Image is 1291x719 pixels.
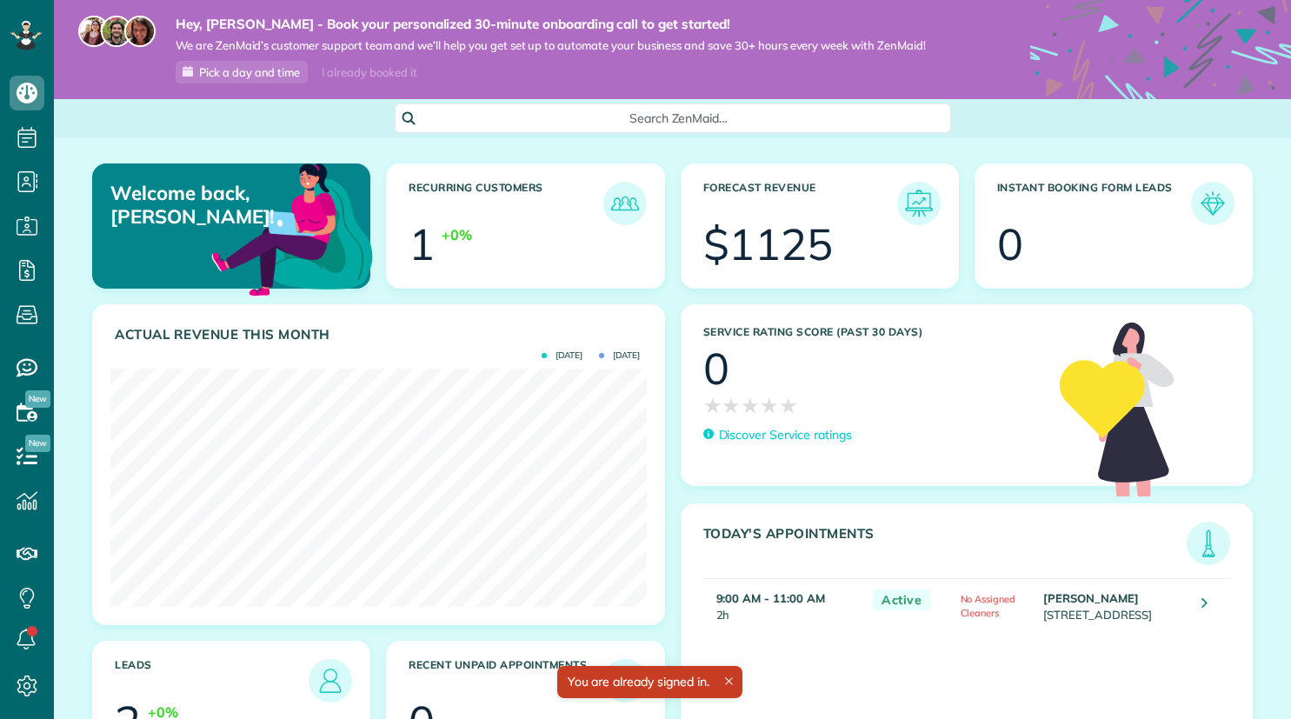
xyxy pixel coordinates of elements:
[542,351,582,360] span: [DATE]
[722,390,741,421] span: ★
[409,659,602,702] h3: Recent unpaid appointments
[409,182,602,225] h3: Recurring Customers
[78,16,110,47] img: maria-72a9807cf96188c08ef61303f053569d2e2a8a1cde33d635c8a3ac13582a053d.jpg
[703,426,852,444] a: Discover Service ratings
[409,223,435,266] div: 1
[199,65,300,79] span: Pick a day and time
[760,390,779,421] span: ★
[703,526,1188,565] h3: Today's Appointments
[176,16,926,33] strong: Hey, [PERSON_NAME] - Book your personalized 30-minute onboarding call to get started!
[1195,186,1230,221] img: icon_form_leads-04211a6a04a5b2264e4ee56bc0799ec3eb69b7e499cbb523a139df1d13a81ae0.png
[115,659,309,702] h3: Leads
[608,663,642,698] img: icon_unpaid_appointments-47b8ce3997adf2238b356f14209ab4cced10bd1f174958f3ca8f1d0dd7fffeee.png
[25,435,50,452] span: New
[311,62,427,83] div: I already booked it
[997,182,1191,225] h3: Instant Booking Form Leads
[779,390,798,421] span: ★
[124,16,156,47] img: michelle-19f622bdf1676172e81f8f8fba1fb50e276960ebfe0243fe18214015130c80e4.jpg
[1191,526,1226,561] img: icon_todays_appointments-901f7ab196bb0bea1936b74009e4eb5ffbc2d2711fa7634e0d609ed5ef32b18b.png
[997,223,1023,266] div: 0
[703,347,729,390] div: 0
[703,578,865,632] td: 2h
[115,327,647,343] h3: Actual Revenue this month
[608,186,642,221] img: icon_recurring_customers-cf858462ba22bcd05b5a5880d41d6543d210077de5bb9ebc9590e49fd87d84ed.png
[719,426,852,444] p: Discover Service ratings
[313,663,348,698] img: icon_leads-1bed01f49abd5b7fead27621c3d59655bb73ed531f8eeb49469d10e621d6b896.png
[703,326,1042,338] h3: Service Rating score (past 30 days)
[101,16,132,47] img: jorge-587dff0eeaa6aab1f244e6dc62b8924c3b6ad411094392a53c71c6c4a576187d.jpg
[961,593,1016,619] span: No Assigned Cleaners
[556,666,742,698] div: You are already signed in.
[25,390,50,408] span: New
[110,182,280,228] p: Welcome back, [PERSON_NAME]!
[703,223,834,266] div: $1125
[703,182,897,225] h3: Forecast Revenue
[716,591,825,605] strong: 9:00 AM - 11:00 AM
[442,225,472,245] div: +0%
[1043,591,1139,605] strong: [PERSON_NAME]
[599,351,640,360] span: [DATE]
[873,589,930,611] span: Active
[703,390,722,421] span: ★
[741,390,760,421] span: ★
[902,186,936,221] img: icon_forecast_revenue-8c13a41c7ed35a8dcfafea3cbb826a0462acb37728057bba2d056411b612bbbe.png
[176,61,308,83] a: Pick a day and time
[1039,578,1188,632] td: [STREET_ADDRESS]
[208,143,376,312] img: dashboard_welcome-42a62b7d889689a78055ac9021e634bf52bae3f8056760290aed330b23ab8690.png
[176,38,926,53] span: We are ZenMaid’s customer support team and we’ll help you get set up to automate your business an...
